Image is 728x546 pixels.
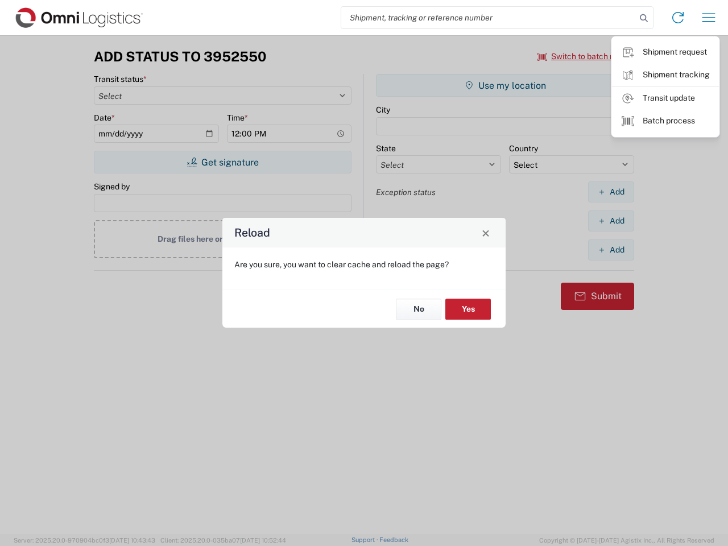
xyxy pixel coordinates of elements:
input: Shipment, tracking or reference number [341,7,636,28]
p: Are you sure, you want to clear cache and reload the page? [234,259,494,270]
a: Batch process [612,110,719,133]
a: Shipment request [612,41,719,64]
h4: Reload [234,225,270,241]
button: No [396,299,441,320]
a: Transit update [612,87,719,110]
a: Shipment tracking [612,64,719,86]
button: Close [478,225,494,241]
button: Yes [445,299,491,320]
